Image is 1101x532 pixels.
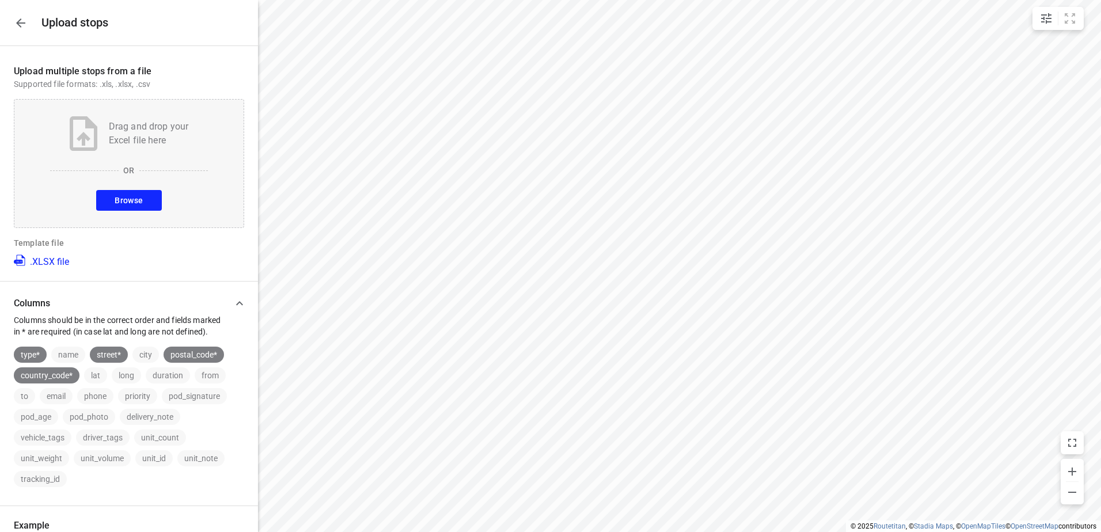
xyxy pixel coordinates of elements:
span: postal_code* [164,350,224,359]
p: Upload multiple stops from a file [14,64,244,78]
span: driver_tags [76,433,130,442]
p: Template file [14,237,244,249]
span: phone [77,392,113,401]
a: OpenMapTiles [961,522,1005,530]
span: country_code* [14,371,79,380]
li: © 2025 , © , © © contributors [851,522,1096,530]
p: Columns should be in the correct order and fields marked in * are required (in case lat and long ... [14,314,228,337]
a: Stadia Maps [914,522,953,530]
button: Map settings [1035,7,1058,30]
a: Routetitan [874,522,906,530]
span: duration [146,371,190,380]
p: Supported file formats: .xls, .xlsx, .csv [14,78,244,90]
img: XLSX [14,253,28,267]
img: Upload file [70,116,97,151]
div: ColumnsColumns should be in the correct order and fields marked in * are required (in case lat an... [14,337,244,487]
div: small contained button group [1032,7,1084,30]
span: lat [84,371,107,380]
span: from [195,371,226,380]
a: .XLSX file [14,253,69,267]
span: pod_photo [63,412,115,421]
span: unit_volume [74,454,131,463]
p: OR [123,165,134,176]
span: name [51,350,85,359]
span: unit_note [177,454,225,463]
span: vehicle_tags [14,433,71,442]
span: pod_age [14,412,58,421]
a: OpenStreetMap [1011,522,1058,530]
span: unit_id [135,454,173,463]
span: street* [90,350,128,359]
div: ColumnsColumns should be in the correct order and fields marked in * are required (in case lat an... [14,292,244,337]
span: to [14,392,35,401]
span: unit_count [134,433,186,442]
span: email [40,392,73,401]
h5: Upload stops [41,16,108,29]
span: city [132,350,159,359]
p: Example [14,520,244,531]
span: type* [14,350,47,359]
p: Columns [14,298,228,309]
span: unit_weight [14,454,69,463]
span: priority [118,392,157,401]
span: delivery_note [120,412,180,421]
span: long [112,371,141,380]
span: pod_signature [162,392,227,401]
p: Drag and drop your Excel file here [109,120,189,147]
span: Browse [115,193,143,208]
button: Browse [96,190,161,211]
span: tracking_id [14,474,67,484]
